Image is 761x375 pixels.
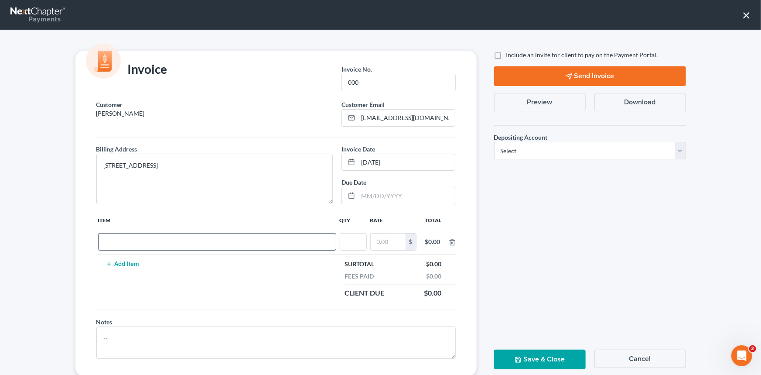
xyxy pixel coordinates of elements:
button: Send Invoice [494,66,686,86]
button: Add Item [103,261,142,268]
p: [PERSON_NAME] [96,109,333,118]
span: 2 [749,345,756,352]
input: Enter email... [358,110,455,126]
button: Preview [494,93,586,111]
div: $0.00 [422,272,446,281]
div: Client Due [341,288,389,298]
div: $ [406,234,416,250]
input: MM/DD/YYYY [358,187,455,204]
input: MM/DD/YYYY [358,154,455,171]
th: Total [418,211,449,229]
span: Billing Address [96,145,137,153]
input: -- [340,234,366,250]
button: Save & Close [494,350,586,369]
label: Notes [96,317,113,327]
input: 0.00 [371,234,406,250]
span: Invoice No. [341,65,372,73]
img: icon-money-cc55cd5b71ee43c44ef0efbab91310903cbf28f8221dba23c0d5ca797e203e98.svg [86,44,121,79]
th: Rate [369,211,418,229]
span: Depositing Account [494,134,548,141]
iframe: Intercom live chat [731,345,752,366]
a: Payments [10,4,66,25]
div: Fees Paid [341,272,379,281]
div: Invoice [92,61,172,79]
th: Item [96,211,338,229]
span: Invoice Date [341,145,375,153]
div: $0.00 [422,260,446,268]
label: Due Date [341,178,366,187]
div: $0.00 [420,288,446,298]
label: Customer [96,100,123,109]
button: Cancel [594,350,686,368]
div: Payments [10,14,61,24]
button: Download [594,93,686,111]
input: -- [99,234,336,250]
span: Include an invite for client to pay on the Payment Portal. [506,51,658,58]
button: × [742,8,751,22]
span: Customer Email [341,101,385,108]
input: -- [342,74,455,91]
div: Subtotal [341,260,379,268]
div: $0.00 [425,237,442,246]
th: Qty [338,211,369,229]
